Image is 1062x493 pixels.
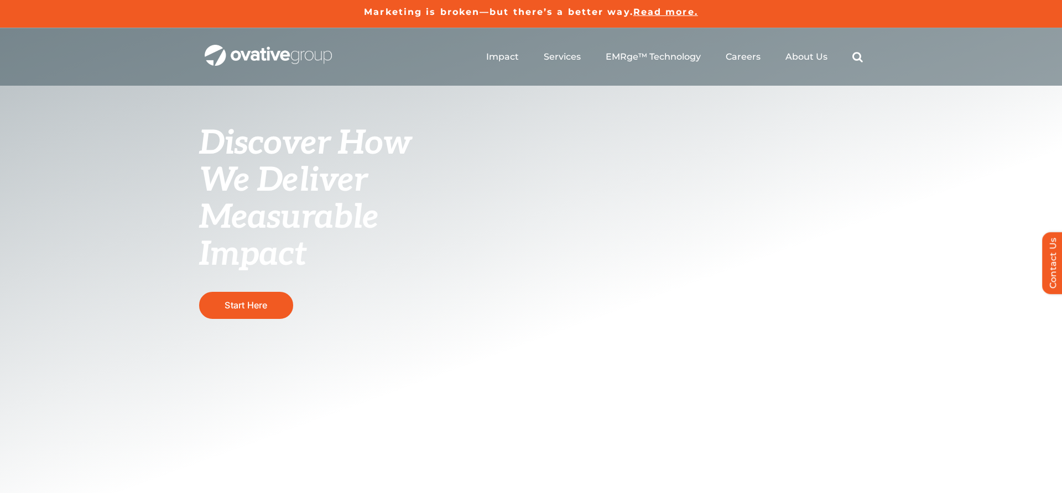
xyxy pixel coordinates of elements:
[486,51,519,62] a: Impact
[633,7,698,17] a: Read more.
[199,161,378,275] span: We Deliver Measurable Impact
[486,39,863,75] nav: Menu
[606,51,701,62] a: EMRge™ Technology
[544,51,581,62] a: Services
[726,51,761,62] a: Careers
[785,51,827,62] a: About Us
[852,51,863,62] a: Search
[199,124,412,164] span: Discover How
[364,7,633,17] a: Marketing is broken—but there’s a better way.
[225,300,267,311] span: Start Here
[199,292,293,319] a: Start Here
[205,44,332,54] a: OG_Full_horizontal_WHT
